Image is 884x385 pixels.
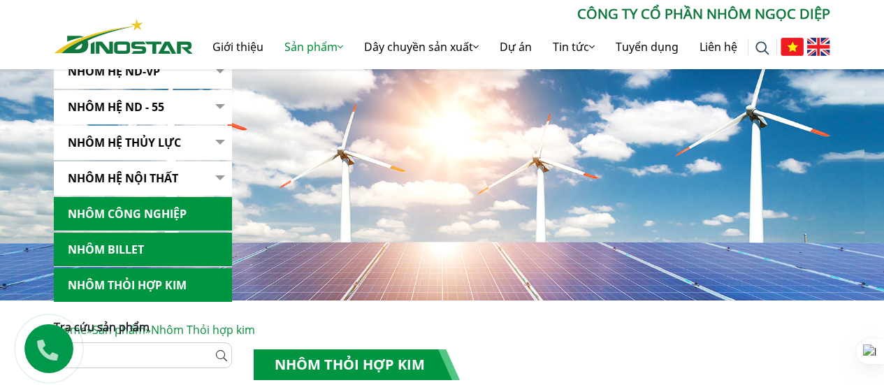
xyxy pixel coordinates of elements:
[54,233,232,267] a: Nhôm Billet
[202,24,274,69] a: Giới thiệu
[193,3,830,24] p: CÔNG TY CỔ PHẦN NHÔM NGỌC DIỆP
[54,319,150,335] span: Tra cứu sản phẩm
[354,24,489,69] a: Dây chuyền sản xuất
[54,126,232,160] a: Nhôm hệ thủy lực
[54,268,232,303] a: Nhôm Thỏi hợp kim
[542,24,605,69] a: Tin tức
[54,55,232,89] a: Nhôm Hệ ND-VP
[54,90,232,124] a: NHÔM HỆ ND - 55
[274,24,354,69] a: Sản phẩm
[254,349,460,380] h1: Nhôm Thỏi hợp kim
[54,197,232,231] a: Nhôm Công nghiệp
[55,19,193,54] img: Nhôm Dinostar
[54,161,232,196] a: Nhôm hệ nội thất
[489,24,542,69] a: Dự án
